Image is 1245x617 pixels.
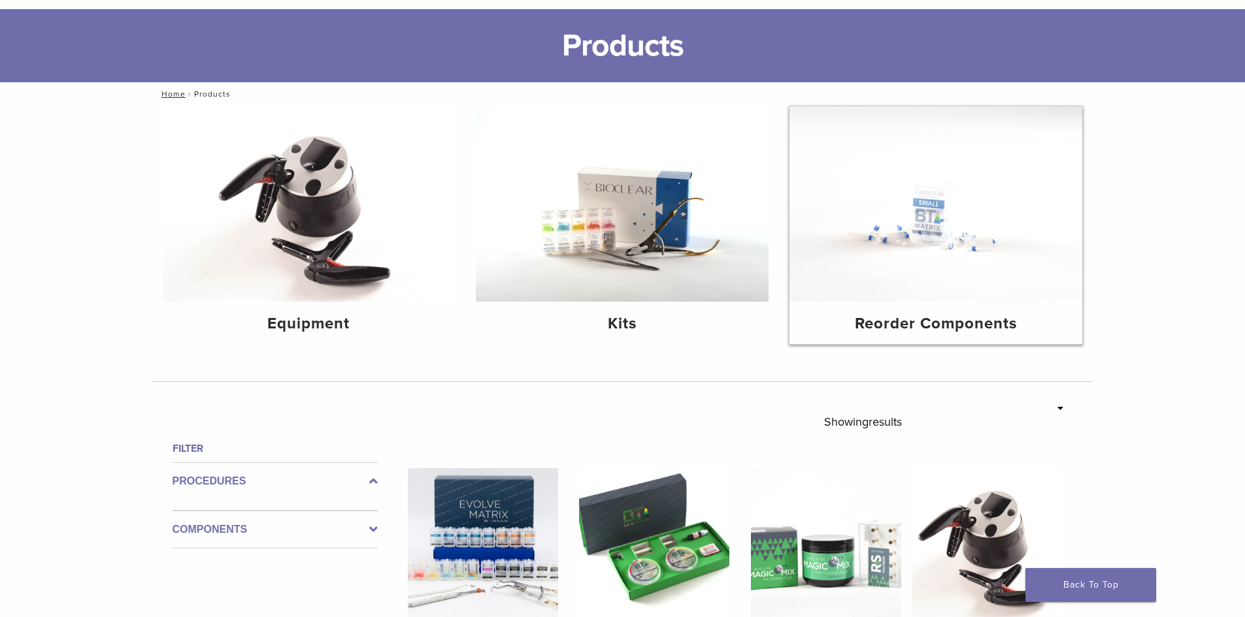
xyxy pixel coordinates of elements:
[800,312,1072,336] h4: Reorder Components
[186,91,194,97] span: /
[163,106,456,302] img: Equipment
[173,522,378,537] label: Components
[789,106,1082,302] img: Reorder Components
[476,106,769,344] a: Kits
[476,106,769,302] img: Kits
[163,106,456,344] a: Equipment
[824,408,902,435] p: Showing results
[152,82,1093,106] nav: Products
[173,441,378,456] h4: Filter
[158,89,186,99] a: Home
[173,312,445,336] h4: Equipment
[789,106,1082,344] a: Reorder Components
[1025,568,1156,602] a: Back To Top
[486,312,758,336] h4: Kits
[173,473,378,489] label: Procedures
